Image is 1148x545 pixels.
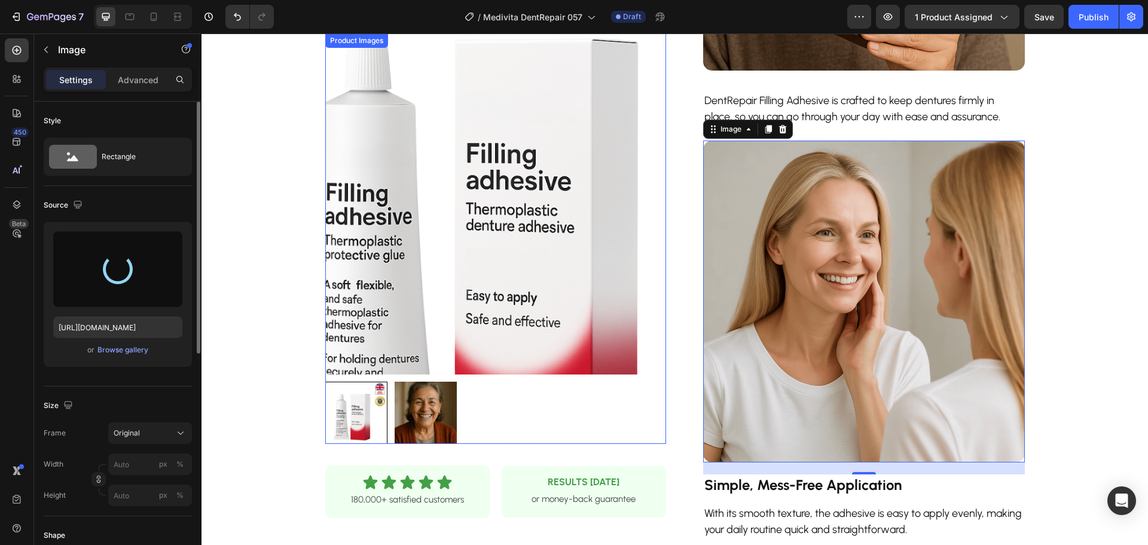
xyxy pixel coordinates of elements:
[502,441,823,462] h2: Rich Text Editor. Editing area: main
[11,127,29,137] div: 450
[1024,5,1064,29] button: Save
[173,457,187,471] button: px
[517,90,542,101] div: Image
[108,453,192,475] input: px%
[173,488,187,503] button: px
[503,59,822,92] p: DentRepair Filling Adhesive is crafted to keep dentures firmly in place, so you can go through yo...
[176,490,184,501] div: %
[108,485,192,506] input: px%
[1079,11,1109,23] div: Publish
[503,472,822,504] p: With its smooth texture, the adhesive is easy to apply evenly, making your daily routine quick an...
[78,10,84,24] p: 7
[9,219,29,229] div: Beta
[502,471,823,506] div: Rich Text Editor. Editing area: main
[503,442,822,461] p: ⁠⁠⁠⁠⁠⁠⁠
[201,34,1148,545] iframe: Design area
[53,316,182,338] input: https://example.com/image.jpg
[156,457,170,471] button: %
[225,5,274,29] div: Undo/Redo
[159,459,167,470] div: px
[114,428,140,439] span: Original
[118,74,158,86] p: Advanced
[97,344,149,356] button: Browse gallery
[5,5,89,29] button: 7
[97,345,148,355] div: Browse gallery
[478,11,481,23] span: /
[44,530,65,541] div: Shape
[1107,486,1136,515] div: Open Intercom Messenger
[1068,5,1119,29] button: Publish
[44,197,85,214] div: Source
[623,11,641,22] span: Draft
[58,42,160,57] p: Image
[502,58,823,93] div: Rich Text Editor. Editing area: main
[156,488,170,503] button: %
[108,422,192,444] button: Original
[503,443,700,460] strong: Simple, Mess-Free Application
[102,143,175,170] div: Rectangle
[905,5,1019,29] button: 1 product assigned
[44,398,75,414] div: Size
[44,459,63,470] label: Width
[346,443,418,454] strong: RESULTS [DATE]
[44,428,66,439] label: Frame
[1034,12,1054,22] span: Save
[502,107,823,429] img: gempages_572788948573619424-e10d62e6-b24e-497f-8919-06057404eb3f.png
[44,115,61,126] div: Style
[176,459,184,470] div: %
[44,490,66,501] label: Height
[59,74,93,86] p: Settings
[915,11,993,23] span: 1 product assigned
[159,490,167,501] div: px
[483,11,582,23] span: Medivita DentRepair 057
[87,343,94,357] span: or
[330,460,434,471] span: or money-back guarantee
